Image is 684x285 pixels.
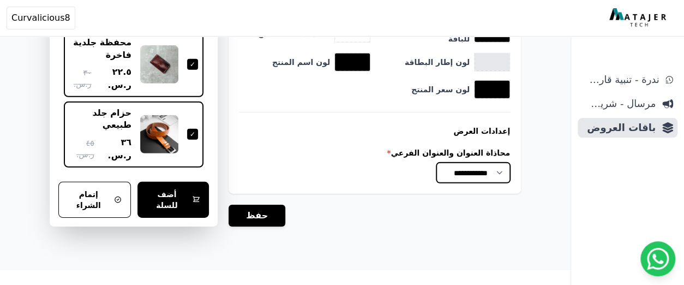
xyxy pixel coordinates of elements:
button: Curvalicious8 [7,7,75,29]
span: ٣٦ ر.س. [99,136,131,162]
div: محفظة جلدية فاخرة [69,37,131,62]
img: حزام جلد طبيعي [140,116,178,154]
span: مرسال - شريط دعاية [582,96,656,111]
label: لون إطار البطاقة [405,57,474,68]
span: ٢٢.٥ ر.س. [96,66,131,92]
button: أضف للسلة [137,182,209,218]
img: MatajerTech Logo [609,8,669,28]
span: باقات العروض [582,120,656,135]
button: إتمام الشراء [58,182,131,218]
span: Curvalicious8 [11,11,70,25]
label: لون سعر المنتج [411,84,474,95]
button: حفظ [229,205,285,227]
span: ٤٥ ر.س. [69,138,94,161]
div: حزام جلد طبيعي [69,107,131,132]
button: toggle color picker dialog [475,54,509,71]
button: toggle color picker dialog [475,81,509,98]
button: toggle color picker dialog [335,54,370,71]
label: لون اسم المنتج [272,57,334,68]
img: محفظة جلدية فاخرة [140,45,178,84]
span: ندرة - تنبية قارب علي النفاذ [582,72,659,87]
h4: إعدادات العرض [239,126,510,136]
label: محاذاة العنوان والعنوان الفرعي [239,147,510,158]
span: ٣٠ ر.س. [69,67,92,90]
